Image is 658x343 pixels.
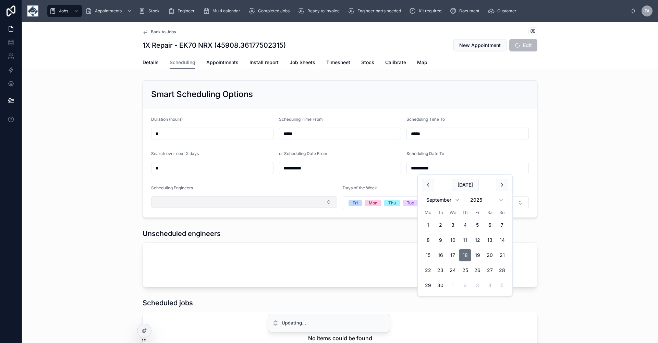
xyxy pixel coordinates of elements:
[434,249,447,261] button: Tuesday, 16 September 2025
[484,219,496,231] button: Saturday, 6 September 2025
[307,8,340,14] span: Ready to invoice
[417,56,427,70] a: Map
[361,59,374,66] span: Stock
[151,29,176,35] span: Back to Jobs
[406,117,445,122] span: Scheduling Time To
[361,56,374,70] a: Stock
[497,8,516,14] span: Customer
[486,5,521,17] a: Customer
[369,200,377,206] div: Mon
[143,40,286,50] h1: 1X Repair - EK70 NRX (45908.36177502315)
[143,56,159,70] a: Details
[459,249,471,261] button: Thursday, 18 September 2025, selected
[448,5,484,17] a: Document
[484,234,496,246] button: Saturday, 13 September 2025
[178,8,195,14] span: Engineer
[422,209,434,216] th: Monday
[459,209,471,216] th: Thursday
[407,5,446,17] a: Kit required
[422,209,508,292] table: September 2025
[27,5,38,16] img: App logo
[282,320,306,327] div: Updating...
[447,279,459,292] button: Wednesday, 1 October 2025
[447,234,459,246] button: Today, Wednesday, 10 September 2025
[326,56,350,70] a: Timesheet
[459,42,501,49] span: New Appointment
[484,279,496,292] button: Saturday, 4 October 2025
[471,234,484,246] button: Friday, 12 September 2025
[471,279,484,292] button: Friday, 3 October 2025
[388,200,396,206] div: Thu
[496,279,508,292] button: Sunday, 5 October 2025
[151,185,193,190] span: Scheduling Engineers
[279,117,323,122] span: Scheduling Time From
[143,229,221,238] h1: Unscheduled engineers
[384,199,400,206] button: Unselect THU
[343,185,377,190] span: Days of the Week
[258,8,290,14] span: Completed Jobs
[137,5,164,17] a: Stock
[143,298,193,308] h1: Scheduled jobs
[422,219,434,231] button: Monday, 1 September 2025
[459,234,471,246] button: Thursday, 11 September 2025
[365,199,381,206] button: Unselect MON
[308,334,372,342] h2: No items could be found
[326,59,350,66] span: Timesheet
[143,59,159,66] span: Details
[83,5,135,17] a: Appointments
[447,264,459,276] button: Wednesday, 24 September 2025
[212,8,240,14] span: Multi calendar
[343,196,529,209] button: Select Button
[148,8,160,14] span: Stock
[434,279,447,292] button: Tuesday, 30 September 2025
[419,8,441,14] span: Kit required
[249,59,279,66] span: Install report
[417,59,427,66] span: Map
[357,8,401,14] span: Engineer parts needed
[453,39,507,51] button: New Appointment
[422,279,434,292] button: Monday, 29 September 2025
[206,56,239,70] a: Appointments
[151,196,337,208] button: Select Button
[246,5,294,17] a: Completed Jobs
[290,59,315,66] span: Job Sheets
[170,56,195,69] a: Scheduling
[151,151,199,156] span: Search over next X days
[447,219,459,231] button: Wednesday, 3 September 2025
[349,199,362,206] button: Unselect FRI
[496,209,508,216] th: Sunday
[471,219,484,231] button: Friday, 5 September 2025
[151,117,183,122] span: Duration (hours)
[496,219,508,231] button: Sunday, 7 September 2025
[59,8,68,14] span: Jobs
[471,249,484,261] button: Friday, 19 September 2025
[44,3,631,19] div: scrollable content
[406,151,444,156] span: Scheduling Date To
[459,219,471,231] button: Thursday, 4 September 2025
[645,8,650,14] span: FA
[422,249,434,261] button: Monday, 15 September 2025
[484,264,496,276] button: Saturday, 27 September 2025
[201,5,245,17] a: Multi calendar
[47,5,82,17] a: Jobs
[385,59,406,66] span: Calibrate
[95,8,122,14] span: Appointments
[143,29,176,35] a: Back to Jobs
[279,151,327,156] span: or Scheduling Date From
[434,264,447,276] button: Tuesday, 23 September 2025
[434,209,447,216] th: Tuesday
[385,56,406,70] a: Calibrate
[434,234,447,246] button: Tuesday, 9 September 2025
[447,209,459,216] th: Wednesday
[422,234,434,246] button: Monday, 8 September 2025
[403,199,418,206] button: Unselect TUE
[151,89,253,100] h2: Smart Scheduling Options
[459,8,479,14] span: Document
[296,5,344,17] a: Ready to invoice
[496,234,508,246] button: Sunday, 14 September 2025
[496,264,508,276] button: Sunday, 28 September 2025
[471,209,484,216] th: Friday
[459,264,471,276] button: Thursday, 25 September 2025
[452,179,479,191] button: [DATE]
[290,56,315,70] a: Job Sheets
